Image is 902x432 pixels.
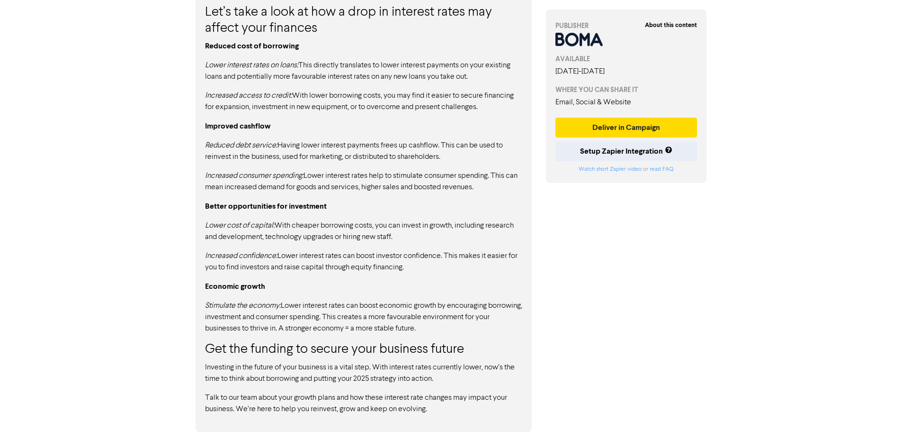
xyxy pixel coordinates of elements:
[555,85,697,95] div: WHERE YOU CAN SHARE IT
[555,97,697,108] div: Email, Social & Website
[205,90,522,113] p: With lower borrowing costs, you may find it easier to secure financing for expansion, investment ...
[555,141,697,161] button: Setup Zapier Integration
[205,121,271,131] strong: Improved cashflow
[855,386,902,432] iframe: Chat Widget
[205,142,277,149] em: Reduced debt service:
[650,166,673,172] a: read FAQ
[205,170,522,193] p: Lower interest rates help to stimulate consumer spending. This can mean increased demand for good...
[205,220,522,243] p: With cheaper borrowing costs, you can invest in growth, including research and development, techn...
[205,41,299,51] strong: Reduced cost of borrowing
[205,202,327,211] strong: Better opportunities for investment
[205,300,522,334] p: Lower interest rates can boost economic growth by encouraging borrowing, investment and consumer ...
[205,362,522,385] p: Investing in the future of your business is a vital step. With interest rates currently lower, no...
[555,66,697,77] div: [DATE] - [DATE]
[205,60,522,83] p: This directly translates to lower interest payments on your existing loans and potentially more f...
[205,392,522,415] p: Talk to our team about your growth plans and how these interest rate changes may impact your busi...
[205,140,522,163] p: Having lower interest payments frees up cashflow. This can be used to reinvest in the business, u...
[579,166,642,172] a: Watch short Zapier video
[205,342,522,358] h3: Get the funding to secure your business future
[205,222,275,230] em: Lower cost of capital:
[555,54,697,64] div: AVAILABLE
[205,92,292,100] em: Increased access to credit:
[205,302,281,310] em: Stimulate the economy:
[205,172,304,180] em: Increased consumer spending:
[555,165,697,174] div: or
[205,282,265,291] strong: Economic growth
[205,5,522,37] h3: Let’s take a look at how a drop in interest rates may affect your finances
[205,62,298,69] em: Lower interest rates on loans:
[205,252,277,260] em: Increased confidence:
[645,21,697,29] strong: About this content
[555,118,697,138] button: Deliver in Campaign
[205,250,522,273] p: Lower interest rates can boost investor confidence. This makes it easier for you to find investor...
[555,21,697,31] div: PUBLISHER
